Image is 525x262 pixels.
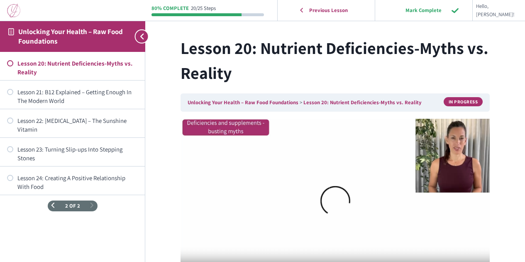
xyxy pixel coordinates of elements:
span: Hello, [PERSON_NAME]! [476,2,515,19]
h1: Lesson 20: Nutrient Deficiencies-Myths vs. Reality [181,35,490,85]
div: Not started [7,146,13,152]
div: In Progress [444,97,483,106]
a: Unlocking Your Health – Raw Food Foundations [18,27,123,46]
nav: Breadcrumbs [181,93,490,112]
a: Not started Lesson 23: Turning Slip-ups Into Stepping Stones [7,145,138,163]
div: Lesson 24: Creating A Positive Relationship With Food [17,174,138,191]
a: Previous Lesson [280,2,372,19]
input: Mark Complete [384,2,463,19]
div: Lesson 21: B12 Explained – Getting Enough In The Modern World [17,88,138,105]
div: Lesson 20: Nutrient Deficiencies-Myths vs. Reality [17,59,138,77]
div: Not started [7,175,13,181]
div: Lesson 22: [MEDICAL_DATA] – The Sunshine Vitamin [17,116,138,134]
span: Previous Lesson [304,7,353,14]
div: Not started [7,60,13,66]
a: Not started Lesson 24: Creating A Positive Relationship With Food [7,174,138,191]
a: Lesson 20: Nutrient Deficiencies-Myths vs. Reality [303,99,422,106]
button: Toggle sidebar navigation [130,21,145,52]
div: Lesson 23: Turning Slip-ups Into Stepping Stones [17,145,138,163]
div: Not started [7,118,13,124]
a: Previous Page [50,203,56,209]
span: 2 of 2 [65,203,80,209]
a: Not started Lesson 22: [MEDICAL_DATA] – The Sunshine Vitamin [7,116,138,134]
div: Not started [7,89,13,95]
div: 80% Complete [151,6,189,11]
a: Unlocking Your Health – Raw Food Foundations [188,99,298,106]
a: Not started Lesson 21: B12 Explained – Getting Enough In The Modern World [7,88,138,105]
div: 20/25 Steps [191,6,216,11]
a: Not started Lesson 20: Nutrient Deficiencies-Myths vs. Reality [7,59,138,77]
